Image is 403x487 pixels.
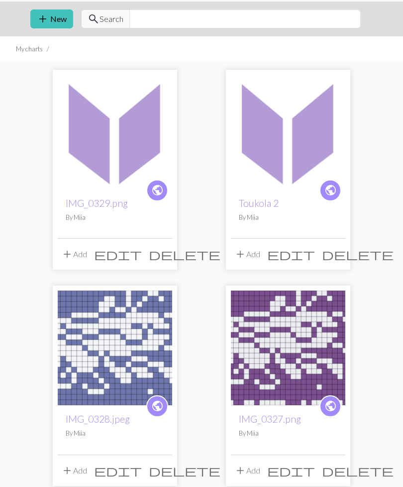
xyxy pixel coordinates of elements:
[149,464,220,478] span: delete
[264,245,318,264] button: Edit
[231,75,345,189] img: Toukola 2
[100,13,123,25] span: Search
[91,245,145,264] button: Edit
[151,182,164,198] span: public
[37,12,49,26] span: add
[234,247,246,261] span: add
[58,342,172,351] a: IMG_0328.jpeg
[151,398,164,414] span: public
[239,429,337,438] p: By Miia
[324,398,337,414] span: public
[66,197,128,209] a: IMG_0329.png
[267,248,315,260] i: Edit
[61,464,73,478] span: add
[61,247,73,261] span: add
[151,396,164,416] i: public
[239,413,301,425] a: IMG_0327.png
[231,461,264,480] button: Add
[94,248,142,260] i: Edit
[267,247,315,261] span: edit
[231,291,345,405] img: IMG_0327.png
[322,464,394,478] span: delete
[94,247,142,261] span: edit
[318,245,397,264] button: Delete
[267,464,315,478] span: edit
[231,342,345,351] a: IMG_0327.png
[66,413,130,425] a: IMG_0328.jpeg
[267,465,315,477] i: Edit
[58,461,91,480] button: Add
[94,464,142,478] span: edit
[58,126,172,136] a: IMG_0329.png
[318,461,397,480] button: Delete
[151,180,164,200] i: public
[145,461,224,480] button: Delete
[88,12,100,26] span: search
[146,395,168,417] a: public
[66,213,164,222] p: By Miia
[58,291,172,405] img: IMG_0328.jpeg
[239,197,279,209] a: Toukola 2
[30,9,73,28] button: New
[264,461,318,480] button: Edit
[145,245,224,264] button: Delete
[146,179,168,201] a: public
[324,180,337,200] i: public
[231,126,345,136] a: Toukola 2
[66,429,164,438] p: By Miia
[234,464,246,478] span: add
[91,461,145,480] button: Edit
[322,247,394,261] span: delete
[319,179,341,201] a: public
[319,395,341,417] a: public
[231,245,264,264] button: Add
[149,247,220,261] span: delete
[16,44,43,54] li: My charts
[239,213,337,222] p: By Miia
[58,75,172,189] img: IMG_0329.png
[324,182,337,198] span: public
[324,396,337,416] i: public
[94,465,142,477] i: Edit
[58,245,91,264] button: Add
